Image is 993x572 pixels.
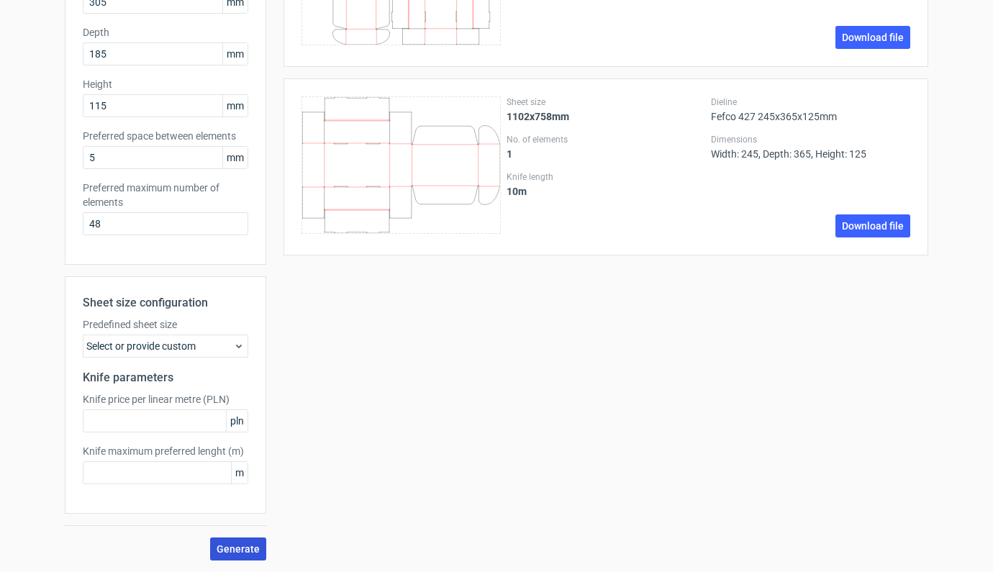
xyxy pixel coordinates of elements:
label: Preferred space between elements [83,129,248,143]
strong: 1102x758mm [507,111,569,122]
label: Knife maximum preferred lenght (m) [83,444,248,458]
span: mm [222,147,248,168]
label: Preferred maximum number of elements [83,181,248,209]
span: m [231,462,248,484]
label: Dieline [711,96,910,108]
span: mm [222,95,248,117]
span: pln [226,410,248,432]
strong: 10 m [507,186,527,197]
span: Generate [217,544,260,554]
h2: Knife parameters [83,369,248,386]
label: Dimensions [711,134,910,145]
a: Download file [835,26,910,49]
label: Depth [83,25,248,40]
label: Knife price per linear metre (PLN) [83,392,248,407]
label: Height [83,77,248,91]
a: Download file [835,214,910,237]
div: Width: 245, Depth: 365, Height: 125 [711,134,910,160]
label: No. of elements [507,134,706,145]
label: Knife length [507,171,706,183]
label: Predefined sheet size [83,317,248,332]
button: Generate [210,537,266,560]
div: Fefco 427 245x365x125mm [711,96,910,122]
h2: Sheet size configuration [83,294,248,312]
strong: 1 [507,148,512,160]
span: mm [222,43,248,65]
label: Sheet size [507,96,706,108]
div: Select or provide custom [83,335,248,358]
